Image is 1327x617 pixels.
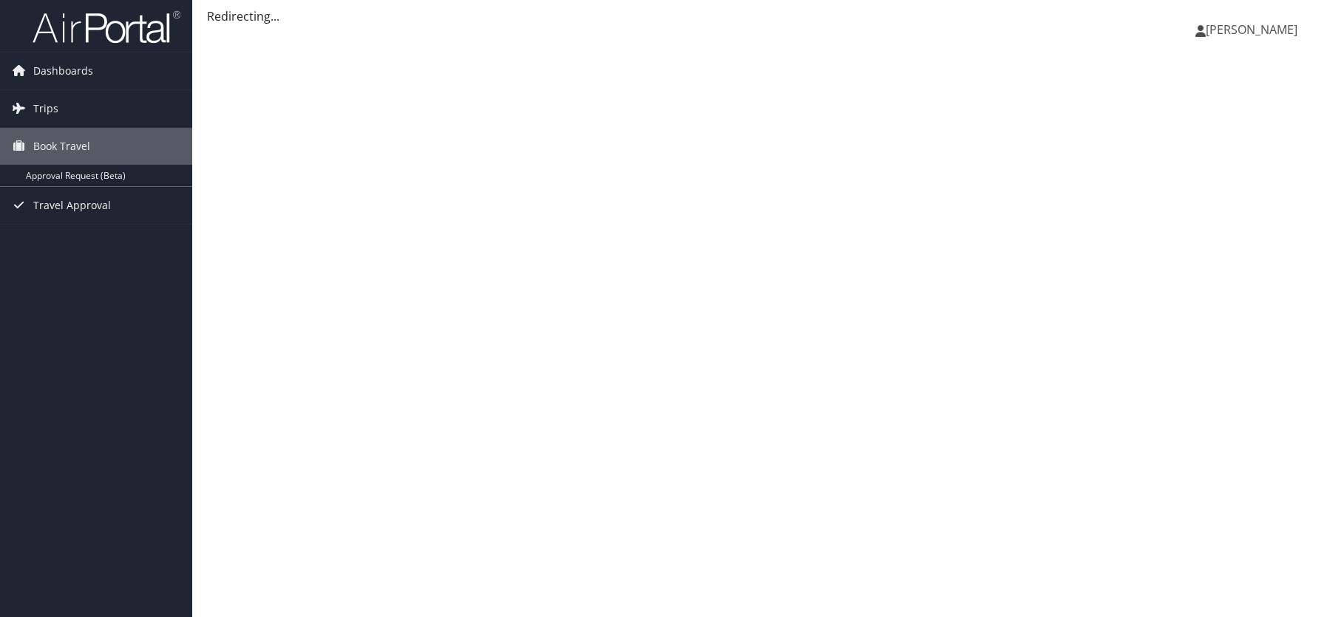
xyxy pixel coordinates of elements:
a: [PERSON_NAME] [1195,7,1312,52]
div: Redirecting... [207,7,1312,25]
span: Dashboards [33,52,93,89]
span: Book Travel [33,128,90,165]
span: Travel Approval [33,187,111,224]
span: [PERSON_NAME] [1206,21,1297,38]
span: Trips [33,90,58,127]
img: airportal-logo.png [33,10,180,44]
